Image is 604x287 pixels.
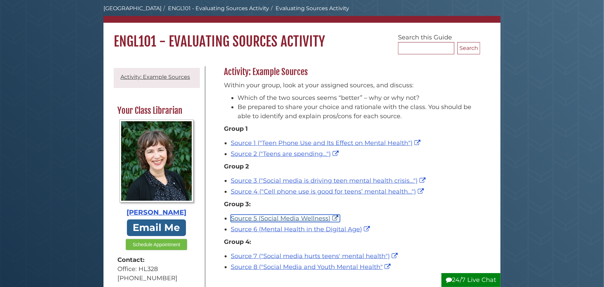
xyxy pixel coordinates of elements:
[120,74,190,80] a: Activity: Example Sources
[168,5,269,12] a: ENGL101 - Evaluating Sources Activity
[224,163,249,170] strong: Group 2
[231,139,422,147] a: Source 1 ("Teen Phone Use and Its Effect on Mental Health")
[127,219,186,236] a: Email Me
[231,177,427,184] a: Source 3 ("Social media is driving teen mental health crisis...")
[117,274,195,283] div: [PHONE_NUMBER]
[103,4,501,23] nav: breadcrumb
[231,188,426,195] a: Source 4 ("Cell phone use is good for teens’ mental health...")
[231,226,372,233] a: Source 6 (Mental Health in the Digital Age)
[269,4,349,13] li: Evaluating Sources Activity
[224,81,477,90] p: Within your group, look at your assigned sources, and discuss:
[117,255,195,265] strong: Contact:
[224,238,251,246] strong: Group 4:
[231,215,340,222] a: Source 5 (Social Media Wellness)
[221,67,480,77] h2: Activity: Example Sources
[126,239,187,250] button: Schedule Appointment
[441,273,501,287] button: 24/7 Live Chat
[238,103,477,121] li: Be prepared to share your choice and rationale with the class. You should be able to identify and...
[103,23,501,50] h1: ENGL101 - Evaluating Sources Activity
[238,93,477,103] li: Which of the two sources seems “better” – why or why not?
[231,150,340,158] a: Source 2 ("Teens are spending...")
[231,263,392,271] a: Source 8 ("Social Media and Youth Mental Health"
[114,105,199,116] h2: Your Class Librarian
[117,120,195,218] a: Profile Photo [PERSON_NAME]
[117,265,195,274] div: Office: HL328
[117,208,195,218] div: [PERSON_NAME]
[224,200,251,208] strong: Group 3:
[224,125,248,132] strong: Group 1
[231,252,399,260] a: Source 7 ("Social media hurts teens' mental health")
[457,42,480,54] button: Search
[119,120,194,202] img: Profile Photo
[103,5,162,12] a: [GEOGRAPHIC_DATA]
